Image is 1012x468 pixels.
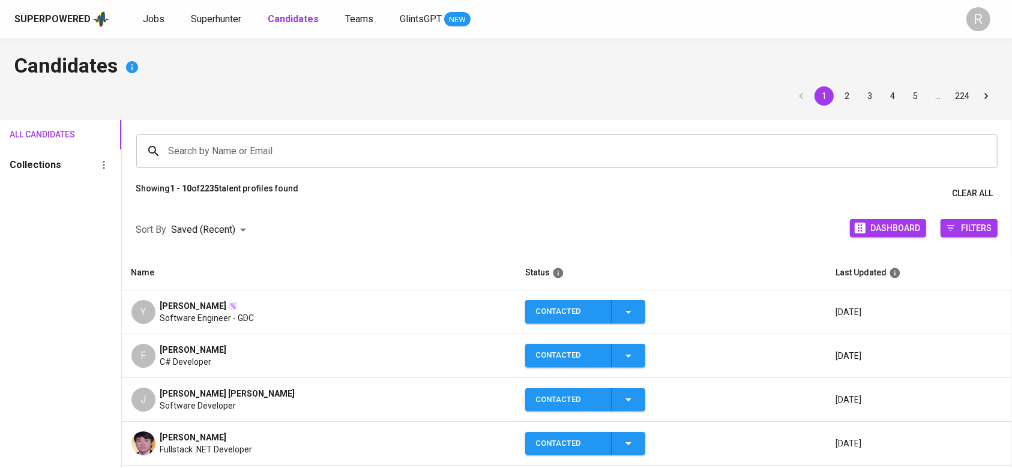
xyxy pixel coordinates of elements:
[268,12,321,27] a: Candidates
[160,344,227,356] span: [PERSON_NAME]
[160,356,212,368] span: C# Developer
[952,186,993,201] span: Clear All
[160,431,227,443] span: [PERSON_NAME]
[14,13,91,26] div: Superpowered
[131,300,155,324] div: Y
[947,182,998,205] button: Clear All
[870,220,920,236] span: Dashboard
[160,443,253,455] span: Fullstack .NET Developer
[191,13,241,25] span: Superhunter
[228,301,238,311] img: magic_wand.svg
[837,86,857,106] button: Go to page 2
[525,388,645,412] button: Contacted
[14,10,109,28] a: Superpoweredapp logo
[929,90,948,102] div: …
[345,12,376,27] a: Teams
[535,432,601,455] div: Contacted
[172,219,250,241] div: Saved (Recent)
[790,86,998,106] nav: pagination navigation
[977,86,996,106] button: Go to next page
[836,437,1002,449] p: [DATE]
[172,223,236,237] p: Saved (Recent)
[160,300,227,312] span: [PERSON_NAME]
[961,220,992,236] span: Filters
[131,388,155,412] div: J
[93,10,109,28] img: app logo
[143,12,167,27] a: Jobs
[170,184,192,193] b: 1 - 10
[200,184,220,193] b: 2235
[525,344,645,367] button: Contacted
[122,256,516,290] th: Name
[400,12,471,27] a: GlintsGPT NEW
[941,219,998,237] button: Filters
[951,86,973,106] button: Go to page 224
[131,344,155,368] div: F
[136,223,167,237] p: Sort By
[850,219,926,237] button: Dashboard
[268,13,319,25] b: Candidates
[10,157,61,173] h6: Collections
[535,344,601,367] div: Contacted
[143,13,164,25] span: Jobs
[815,86,834,106] button: page 1
[836,306,1002,318] p: [DATE]
[535,388,601,412] div: Contacted
[516,256,826,290] th: Status
[10,127,59,142] span: All Candidates
[444,14,471,26] span: NEW
[525,300,645,323] button: Contacted
[136,182,299,205] p: Showing of talent profiles found
[400,13,442,25] span: GlintsGPT
[525,432,645,455] button: Contacted
[160,400,236,412] span: Software Developer
[826,256,1012,290] th: Last Updated
[345,13,373,25] span: Teams
[160,312,255,324] span: Software Engineer - GDC
[860,86,879,106] button: Go to page 3
[836,394,1002,406] p: [DATE]
[14,53,998,82] h4: Candidates
[131,431,155,455] img: ef837fdd01022966858f28fcf664b954.jpg
[966,7,990,31] div: R
[191,12,244,27] a: Superhunter
[535,300,601,323] div: Contacted
[906,86,925,106] button: Go to page 5
[883,86,902,106] button: Go to page 4
[836,350,1002,362] p: [DATE]
[160,388,295,400] span: [PERSON_NAME] [PERSON_NAME]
